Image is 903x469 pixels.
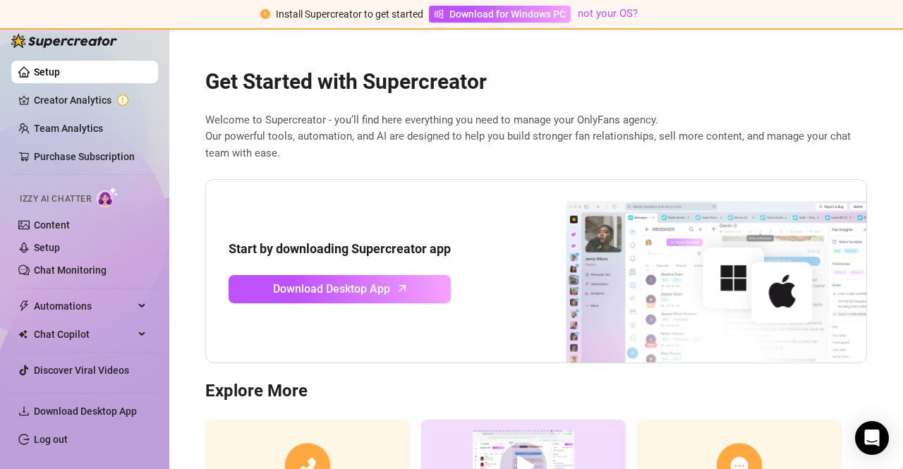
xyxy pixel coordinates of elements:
[34,264,107,276] a: Chat Monitoring
[34,242,60,253] a: Setup
[34,406,137,417] span: Download Desktop App
[578,7,638,20] a: not your OS?
[273,280,390,298] span: Download Desktop App
[855,421,889,455] div: Open Intercom Messenger
[449,6,566,22] span: Download for Windows PC
[260,9,270,19] span: exclamation-circle
[18,329,28,339] img: Chat Copilot
[34,365,129,376] a: Discover Viral Videos
[276,8,423,20] span: Install Supercreator to get started
[429,6,571,23] a: Download for Windows PC
[34,323,134,346] span: Chat Copilot
[514,180,866,363] img: download app
[97,187,119,207] img: AI Chatter
[34,434,68,445] a: Log out
[205,380,867,403] h3: Explore More
[18,406,30,417] span: download
[20,193,91,206] span: Izzy AI Chatter
[34,295,134,317] span: Automations
[434,9,444,19] span: windows
[34,145,147,168] a: Purchase Subscription
[11,34,117,48] img: logo-BBDzfeDw.svg
[205,68,867,95] h2: Get Started with Supercreator
[205,112,867,162] span: Welcome to Supercreator - you’ll find here everything you need to manage your OnlyFans agency. Ou...
[394,280,411,296] span: arrow-up
[34,219,70,231] a: Content
[34,89,147,111] a: Creator Analytics exclamation-circle
[229,241,451,256] strong: Start by downloading Supercreator app
[229,275,451,303] a: Download Desktop Apparrow-up
[34,123,103,134] a: Team Analytics
[18,300,30,312] span: thunderbolt
[34,66,60,78] a: Setup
